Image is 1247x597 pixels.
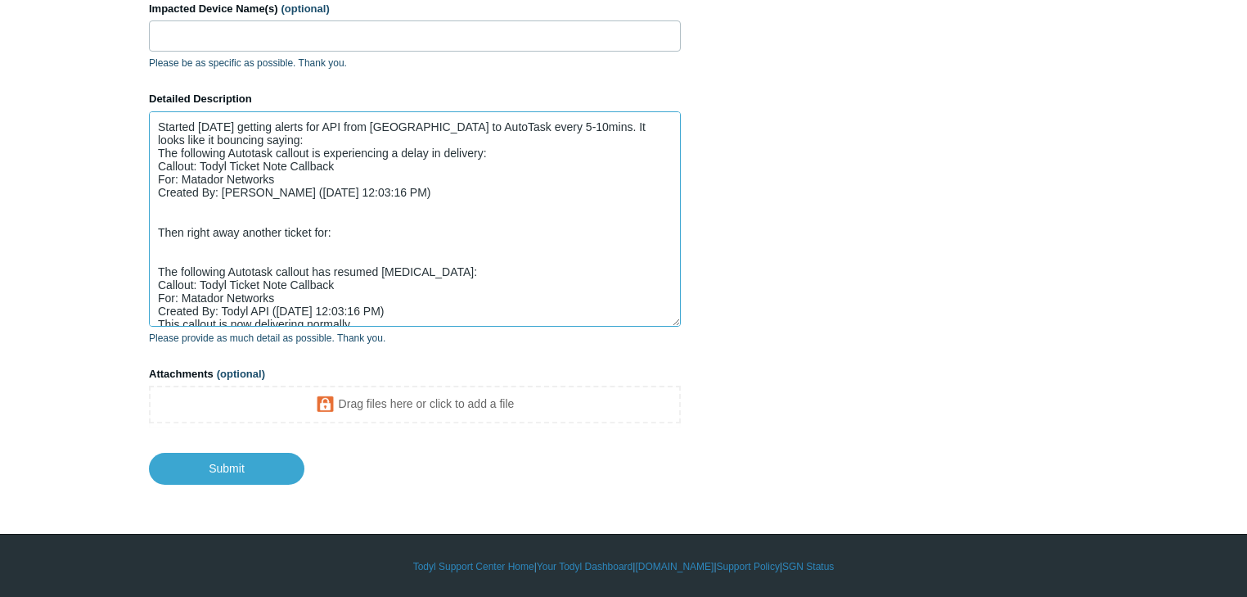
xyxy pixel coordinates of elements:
[149,1,681,17] label: Impacted Device Name(s)
[217,368,265,380] span: (optional)
[149,91,681,107] label: Detailed Description
[782,559,834,574] a: SGN Status
[149,559,1098,574] div: | | | |
[635,559,714,574] a: [DOMAIN_NAME]
[149,366,681,382] label: Attachments
[149,331,681,346] p: Please provide as much detail as possible. Thank you.
[149,56,681,70] p: Please be as specific as possible. Thank you.
[537,559,633,574] a: Your Todyl Dashboard
[413,559,534,574] a: Todyl Support Center Home
[281,2,330,15] span: (optional)
[717,559,780,574] a: Support Policy
[149,453,304,484] input: Submit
